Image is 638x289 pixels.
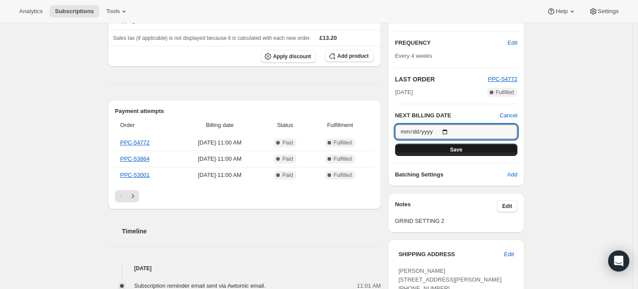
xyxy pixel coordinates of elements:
[334,155,352,162] span: Fulfilled
[395,144,517,156] button: Save
[499,247,519,261] button: Edit
[55,8,94,15] span: Subscriptions
[282,155,293,162] span: Paid
[282,172,293,179] span: Paid
[334,172,352,179] span: Fulfilled
[320,35,337,41] span: £13.20
[115,190,374,202] nav: Pagination
[115,107,374,116] h2: Payment attempts
[608,250,629,271] div: Open Intercom Messenger
[122,227,381,236] h2: Timeline
[120,155,150,162] a: PPC-53864
[556,8,567,15] span: Help
[14,5,48,18] button: Analytics
[311,121,368,130] span: Fulfillment
[507,170,517,179] span: Add
[19,8,43,15] span: Analytics
[120,139,150,146] a: PPC-54772
[584,5,624,18] button: Settings
[598,8,619,15] span: Settings
[106,8,120,15] span: Tools
[115,116,178,135] th: Order
[450,146,462,153] span: Save
[108,264,381,273] h4: [DATE]
[181,171,259,180] span: [DATE] · 11:00 AM
[134,282,266,289] span: Subscription reminder email sent via Awtomic email.
[504,250,514,259] span: Edit
[181,155,259,163] span: [DATE] · 11:00 AM
[503,36,523,50] button: Edit
[101,5,134,18] button: Tools
[395,75,488,84] h2: LAST ORDER
[120,172,150,178] a: PPC-53001
[282,139,293,146] span: Paid
[488,75,517,84] button: PPC-54772
[261,50,317,63] button: Apply discount
[502,168,523,182] button: Add
[181,138,259,147] span: [DATE] · 11:00 AM
[488,76,517,82] a: PPC-54772
[395,39,508,47] h2: FREQUENCY
[395,111,500,120] h2: NEXT BILLING DATE
[127,190,139,202] button: Next
[500,111,517,120] button: Cancel
[337,53,368,60] span: Add product
[273,53,311,60] span: Apply discount
[508,39,517,47] span: Edit
[395,217,517,226] span: GRIND SETTING 2
[336,17,351,24] span: £0.00
[395,53,432,59] span: Every 4 weeks
[181,121,259,130] span: Billing date
[395,88,413,97] span: [DATE]
[113,35,311,41] span: Sales tax (if applicable) is not displayed because it is calculated with each new order.
[542,5,581,18] button: Help
[334,139,352,146] span: Fulfilled
[502,203,512,210] span: Edit
[264,121,307,130] span: Status
[50,5,99,18] button: Subscriptions
[395,170,507,179] h6: Batching Settings
[395,200,497,212] h3: Notes
[399,250,504,259] h3: SHIPPING ADDRESS
[325,50,374,62] button: Add product
[496,89,514,96] span: Fulfilled
[497,200,517,212] button: Edit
